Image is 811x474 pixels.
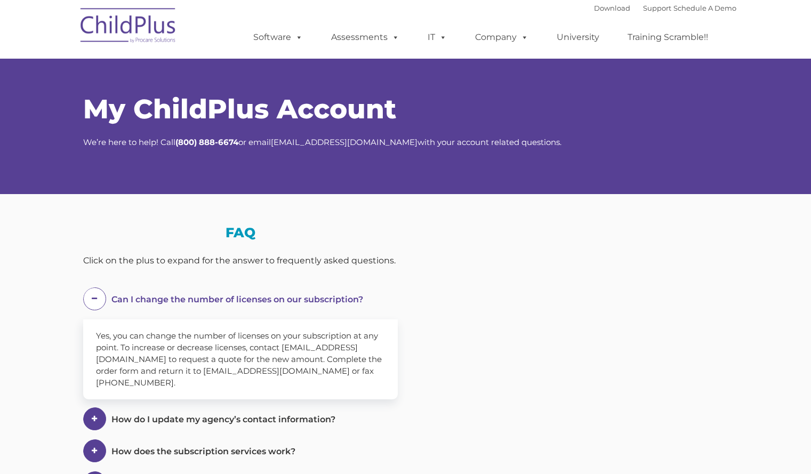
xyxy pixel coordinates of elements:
[417,27,457,48] a: IT
[83,226,398,239] h3: FAQ
[111,414,335,424] span: How do I update my agency’s contact information?
[546,27,610,48] a: University
[271,137,417,147] a: [EMAIL_ADDRESS][DOMAIN_NAME]
[643,4,671,12] a: Support
[83,319,398,399] div: Yes, you can change the number of licenses on your subscription at any point. To increase or decr...
[464,27,539,48] a: Company
[111,294,363,304] span: Can I change the number of licenses on our subscription?
[83,93,396,125] span: My ChildPlus Account
[594,4,736,12] font: |
[243,27,314,48] a: Software
[673,4,736,12] a: Schedule A Demo
[617,27,719,48] a: Training Scramble!!
[75,1,182,54] img: ChildPlus by Procare Solutions
[320,27,410,48] a: Assessments
[594,4,630,12] a: Download
[83,253,398,269] div: Click on the plus to expand for the answer to frequently asked questions.
[178,137,238,147] strong: 800) 888-6674
[83,137,561,147] span: We’re here to help! Call or email with your account related questions.
[175,137,178,147] strong: (
[111,446,295,456] span: How does the subscription services work?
